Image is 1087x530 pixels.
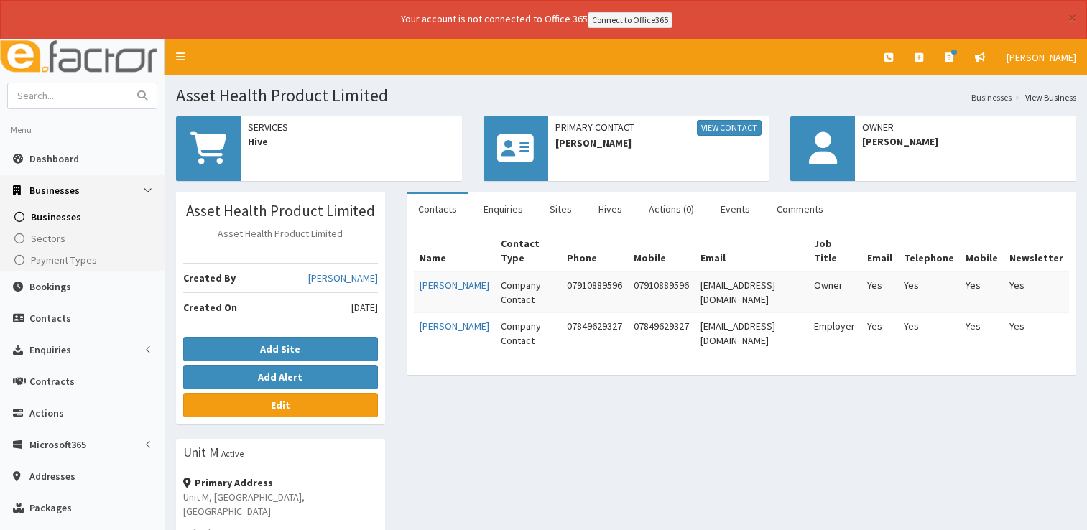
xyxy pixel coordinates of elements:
[628,271,695,313] td: 07910889596
[29,438,86,451] span: Microsoft365
[183,271,236,284] b: Created By
[1007,51,1076,64] span: [PERSON_NAME]
[183,446,219,459] h3: Unit M
[561,312,628,353] td: 07849629327
[8,83,129,108] input: Search...
[31,254,97,266] span: Payment Types
[407,194,468,224] a: Contacts
[628,312,695,353] td: 07849629327
[588,12,672,28] a: Connect to Office365
[4,228,165,249] a: Sectors
[898,312,960,353] td: Yes
[183,476,273,489] strong: Primary Address
[808,231,861,271] th: Job Title
[260,343,300,355] b: Add Site
[183,301,237,314] b: Created On
[861,312,898,353] td: Yes
[116,11,957,28] div: Your account is not connected to Office 365
[183,490,378,519] p: Unit M, [GEOGRAPHIC_DATA], [GEOGRAPHIC_DATA]
[808,312,861,353] td: Employer
[31,210,81,223] span: Businesses
[29,343,71,356] span: Enquiries
[555,120,762,136] span: Primary Contact
[561,231,628,271] th: Phone
[808,271,861,313] td: Owner
[176,86,1076,105] h1: Asset Health Product Limited
[960,271,1004,313] td: Yes
[555,136,762,150] span: [PERSON_NAME]
[271,399,290,412] b: Edit
[183,203,378,219] h3: Asset Health Product Limited
[538,194,583,224] a: Sites
[862,134,1069,149] span: [PERSON_NAME]
[637,194,706,224] a: Actions (0)
[29,312,71,325] span: Contacts
[248,120,455,134] span: Services
[628,231,695,271] th: Mobile
[495,271,561,313] td: Company Contact
[221,448,244,459] small: Active
[765,194,835,224] a: Comments
[695,231,808,271] th: Email
[561,271,628,313] td: 07910889596
[248,134,455,149] span: Hive
[420,320,489,333] a: [PERSON_NAME]
[29,280,71,293] span: Bookings
[495,231,561,271] th: Contact Type
[960,312,1004,353] td: Yes
[4,206,165,228] a: Businesses
[862,120,1069,134] span: Owner
[495,312,561,353] td: Company Contact
[861,231,898,271] th: Email
[861,271,898,313] td: Yes
[709,194,762,224] a: Events
[258,371,302,383] b: Add Alert
[996,39,1087,75] a: [PERSON_NAME]
[898,231,960,271] th: Telephone
[1004,231,1069,271] th: Newsletter
[31,232,65,245] span: Sectors
[697,120,762,136] a: View Contact
[29,152,79,165] span: Dashboard
[1004,271,1069,313] td: Yes
[183,365,378,389] button: Add Alert
[4,249,165,271] a: Payment Types
[29,375,75,388] span: Contracts
[1012,91,1076,103] li: View Business
[183,393,378,417] a: Edit
[1004,312,1069,353] td: Yes
[29,501,72,514] span: Packages
[587,194,634,224] a: Hives
[29,406,64,419] span: Actions
[971,91,1012,103] a: Businesses
[472,194,535,224] a: Enquiries
[420,279,489,292] a: [PERSON_NAME]
[351,300,378,315] span: [DATE]
[898,271,960,313] td: Yes
[183,226,378,241] p: Asset Health Product Limited
[695,312,808,353] td: [EMAIL_ADDRESS][DOMAIN_NAME]
[960,231,1004,271] th: Mobile
[1068,10,1076,25] button: ×
[29,184,80,197] span: Businesses
[695,271,808,313] td: [EMAIL_ADDRESS][DOMAIN_NAME]
[414,231,495,271] th: Name
[29,470,75,483] span: Addresses
[308,271,378,285] a: [PERSON_NAME]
